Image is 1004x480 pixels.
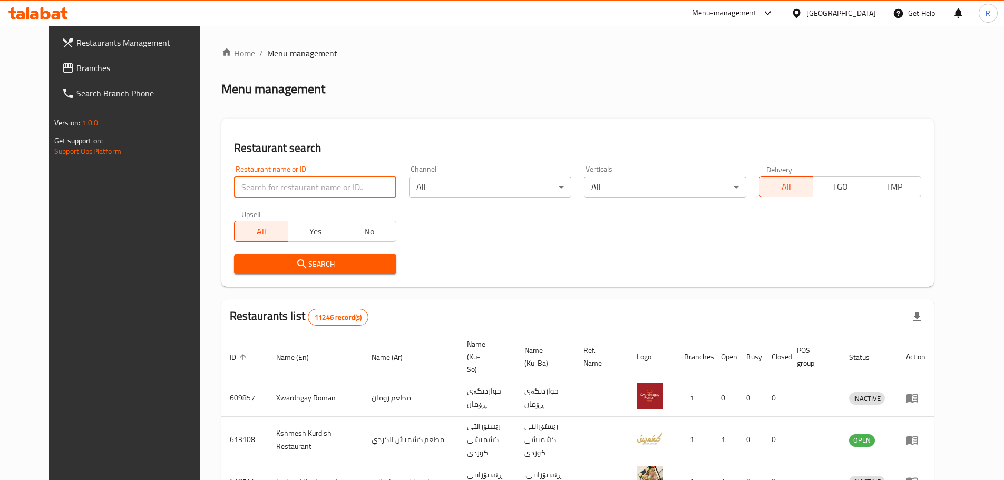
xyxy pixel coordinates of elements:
[738,379,763,417] td: 0
[363,379,459,417] td: مطعم رومان
[516,417,575,463] td: رێستۆرانتی کشمیشى كوردى
[524,344,562,369] span: Name (Ku-Ba)
[288,221,342,242] button: Yes
[82,116,98,130] span: 1.0.0
[268,417,363,463] td: Kshmesh Kurdish Restaurant
[766,165,793,173] label: Delivery
[76,36,208,49] span: Restaurants Management
[54,134,103,148] span: Get support on:
[628,335,676,379] th: Logo
[813,176,867,197] button: TGO
[230,351,250,364] span: ID
[797,344,828,369] span: POS group
[342,221,396,242] button: No
[849,351,883,364] span: Status
[221,47,255,60] a: Home
[53,30,217,55] a: Restaurants Management
[637,425,663,451] img: Kshmesh Kurdish Restaurant
[308,312,368,322] span: 11246 record(s)
[738,417,763,463] td: 0
[584,177,746,198] div: All
[904,305,930,330] div: Export file
[459,417,516,463] td: رێستۆرانتی کشمیشى كوردى
[221,81,325,97] h2: Menu management
[764,179,809,194] span: All
[906,391,925,404] div: Menu
[872,179,917,194] span: TMP
[849,434,875,447] div: OPEN
[241,210,261,218] label: Upsell
[637,383,663,409] img: Xwardngay Roman
[221,379,268,417] td: 609857
[267,47,337,60] span: Menu management
[459,379,516,417] td: خواردنگەی ڕۆمان
[692,7,757,19] div: Menu-management
[898,335,934,379] th: Action
[239,224,284,239] span: All
[308,309,368,326] div: Total records count
[234,221,288,242] button: All
[53,81,217,106] a: Search Branch Phone
[54,116,80,130] span: Version:
[221,417,268,463] td: 613108
[276,351,323,364] span: Name (En)
[817,179,863,194] span: TGO
[76,62,208,74] span: Branches
[234,177,396,198] input: Search for restaurant name or ID..
[849,434,875,446] span: OPEN
[986,7,990,19] span: R
[346,224,392,239] span: No
[242,258,388,271] span: Search
[738,335,763,379] th: Busy
[849,393,885,405] span: INACTIVE
[234,254,396,274] button: Search
[713,335,738,379] th: Open
[676,335,713,379] th: Branches
[867,176,921,197] button: TMP
[676,379,713,417] td: 1
[906,434,925,446] div: Menu
[713,417,738,463] td: 1
[221,47,934,60] nav: breadcrumb
[759,176,813,197] button: All
[363,417,459,463] td: مطعم كشميش الكردي
[763,335,788,379] th: Closed
[713,379,738,417] td: 0
[259,47,263,60] li: /
[53,55,217,81] a: Branches
[372,351,416,364] span: Name (Ar)
[54,144,121,158] a: Support.OpsPlatform
[516,379,575,417] td: خواردنگەی ڕۆمان
[583,344,616,369] span: Ref. Name
[409,177,571,198] div: All
[763,379,788,417] td: 0
[268,379,363,417] td: Xwardngay Roman
[234,140,921,156] h2: Restaurant search
[293,224,338,239] span: Yes
[467,338,503,376] span: Name (Ku-So)
[76,87,208,100] span: Search Branch Phone
[230,308,369,326] h2: Restaurants list
[676,417,713,463] td: 1
[763,417,788,463] td: 0
[806,7,876,19] div: [GEOGRAPHIC_DATA]
[849,392,885,405] div: INACTIVE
